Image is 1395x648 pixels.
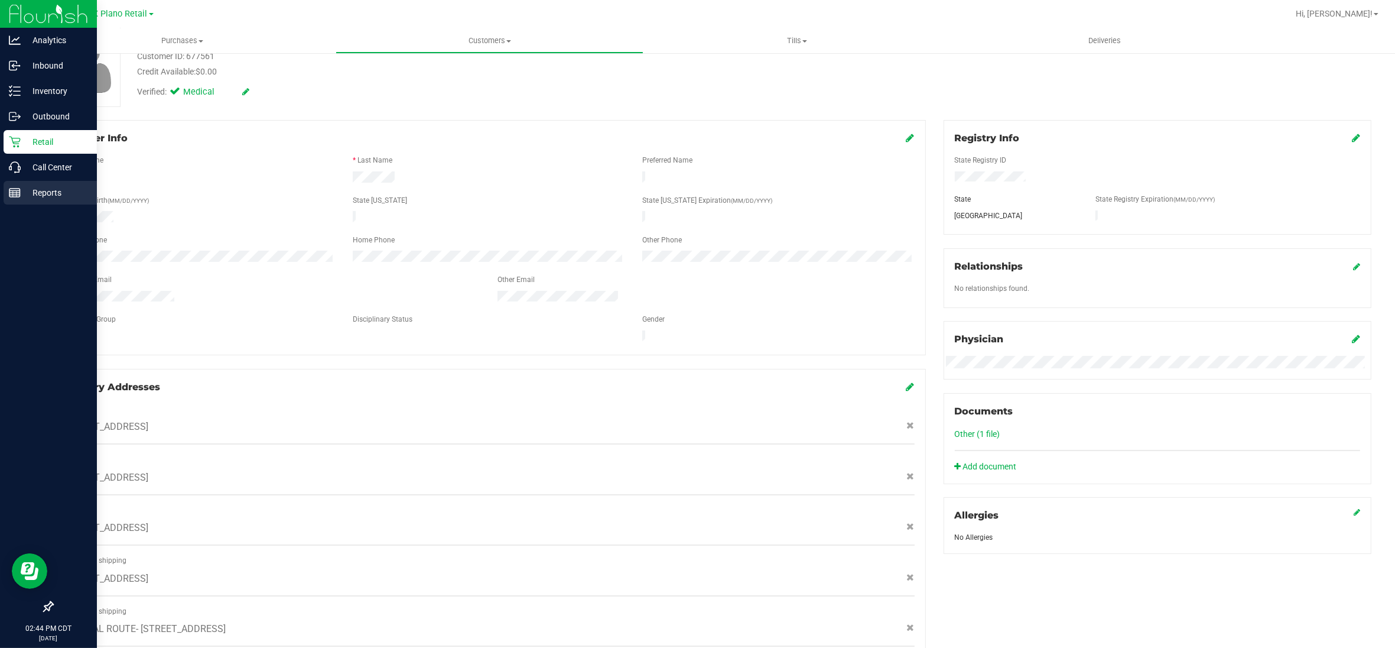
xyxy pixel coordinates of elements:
span: [STREET_ADDRESS] [63,572,148,586]
span: Allergies [955,510,999,521]
a: Tills [643,28,951,53]
span: $0.00 [196,67,217,76]
span: Deliveries [1072,35,1137,46]
span: Hi, [PERSON_NAME]! [1296,9,1373,18]
p: [DATE] [5,634,92,643]
span: [STREET_ADDRESS] [63,521,148,535]
label: Gender [642,314,665,325]
span: Relationships [955,261,1023,272]
p: Inventory [21,84,92,98]
p: Retail [21,135,92,149]
label: Other Phone [642,235,682,245]
label: Home Phone [353,235,395,245]
label: Preferred Name [642,155,692,166]
inline-svg: Inventory [9,85,21,97]
span: Physician [955,333,1004,345]
span: (MM/DD/YYYY) [108,197,149,204]
a: Purchases [28,28,336,53]
div: Verified: [137,86,249,99]
div: [GEOGRAPHIC_DATA] [946,210,1087,221]
inline-svg: Retail [9,136,21,148]
a: Add document [955,461,1023,473]
label: Disciplinary Status [353,314,412,325]
a: Customers [336,28,643,53]
span: (MM/DD/YYYY) [1173,196,1215,203]
span: CENTRAL ROUTE- [STREET_ADDRESS] [63,622,226,636]
inline-svg: Outbound [9,111,21,122]
label: No relationships found. [955,283,1030,294]
inline-svg: Analytics [9,34,21,46]
p: 02:44 PM CDT [5,623,92,634]
div: No Allergies [955,532,1360,543]
label: Other Email [497,274,535,285]
label: State [US_STATE] [353,195,407,206]
label: State Registry Expiration [1095,194,1215,205]
span: Delivery Addresses [63,381,160,393]
iframe: Resource center [12,553,47,589]
p: Analytics [21,33,92,47]
p: Call Center [21,160,92,174]
label: Last Name [357,155,392,166]
inline-svg: Inbound [9,60,21,72]
p: Inbound [21,59,92,73]
span: [STREET_ADDRESS] [63,471,148,485]
span: Registry Info [955,132,1020,144]
label: State [US_STATE] Expiration [642,195,772,206]
inline-svg: Call Center [9,161,21,173]
a: Other (1 file) [955,429,1000,439]
span: Documents [955,406,1013,417]
div: State [946,194,1087,205]
div: Credit Available: [137,66,788,78]
span: TX Plano Retail [88,9,148,19]
span: Customers [336,35,642,46]
inline-svg: Reports [9,187,21,199]
p: Outbound [21,109,92,124]
div: Customer ID: 677561 [137,50,214,63]
label: State Registry ID [955,155,1007,166]
span: Purchases [28,35,336,46]
a: Deliveries [951,28,1258,53]
span: (MM/DD/YYYY) [731,197,772,204]
p: Reports [21,186,92,200]
span: Tills [644,35,950,46]
span: Medical [183,86,230,99]
span: [STREET_ADDRESS] [63,420,148,434]
label: Date of Birth [68,195,149,206]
